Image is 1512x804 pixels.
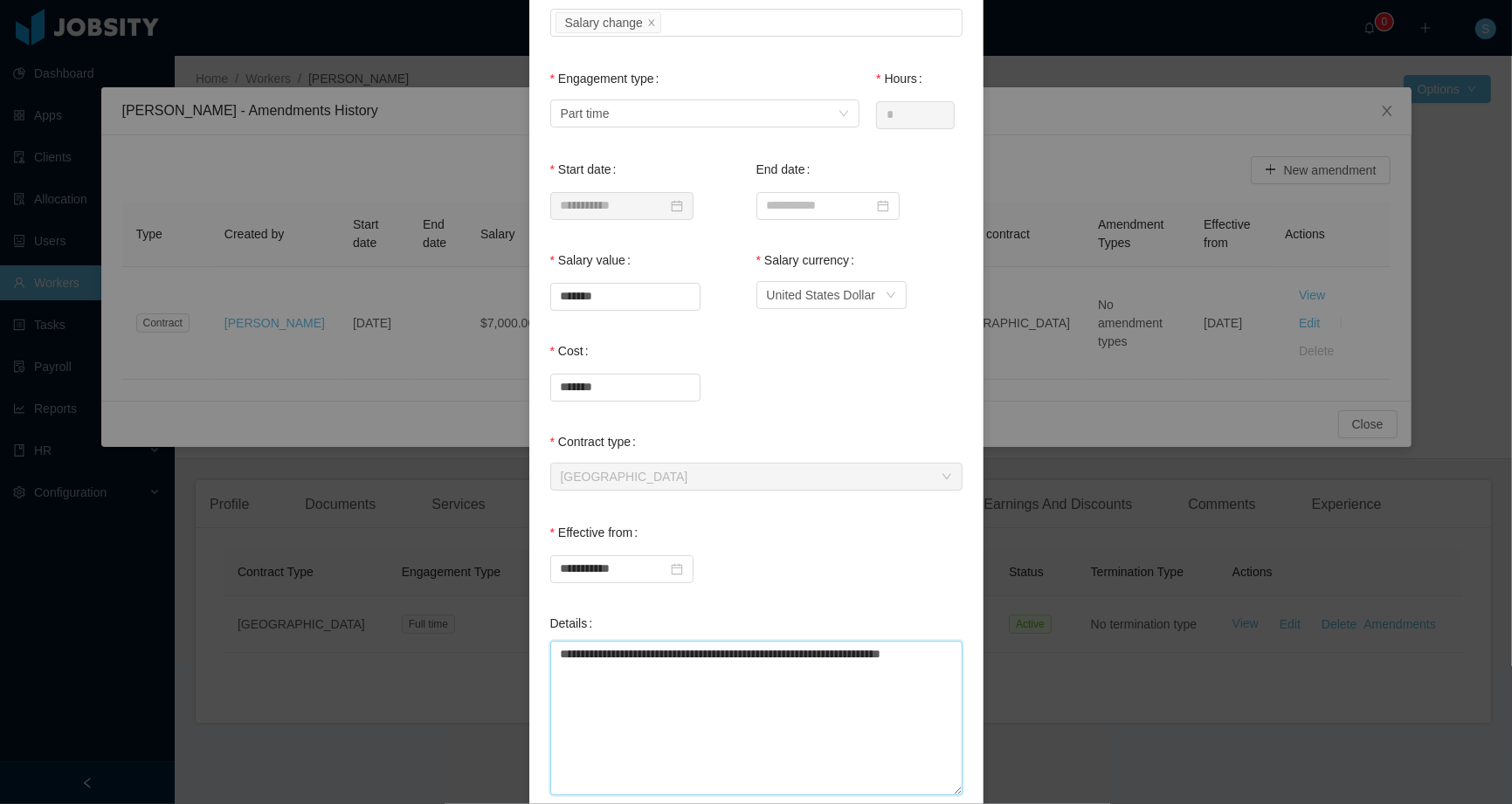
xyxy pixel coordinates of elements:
[556,12,662,33] li: Salary change
[565,13,644,32] div: Salary change
[876,72,929,86] label: Hours
[550,641,963,795] textarea: Details
[550,526,646,539] label: Effective from
[942,471,952,484] i: icon: down
[551,375,700,401] input: Cost
[561,100,610,127] div: Part time
[756,253,862,267] label: Salary currency
[756,162,818,176] label: End date
[767,282,876,308] div: United States Dollar
[550,162,624,176] label: Start date
[671,563,683,575] i: icon: calendar
[886,290,896,302] i: icon: down
[839,108,849,120] i: icon: down
[551,284,700,310] input: Salary value
[550,435,644,449] label: Contract type
[877,102,954,128] input: Hours
[665,13,674,34] input: Amendments type
[877,200,889,212] i: icon: calendar
[550,72,666,86] label: Engagement type
[671,200,683,212] i: icon: calendar
[550,253,638,267] label: Salary value
[647,18,656,29] i: icon: close
[550,616,600,630] label: Details
[550,344,596,358] label: Cost
[561,464,688,490] div: USA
